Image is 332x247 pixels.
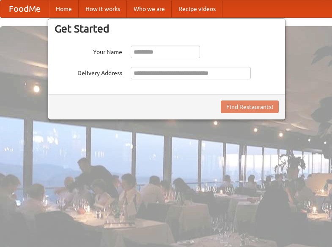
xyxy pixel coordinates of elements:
[55,22,279,35] h3: Get Started
[49,0,79,17] a: Home
[0,0,49,17] a: FoodMe
[55,46,122,56] label: Your Name
[172,0,222,17] a: Recipe videos
[127,0,172,17] a: Who we are
[79,0,127,17] a: How it works
[55,67,122,77] label: Delivery Address
[221,100,279,113] button: Find Restaurants!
